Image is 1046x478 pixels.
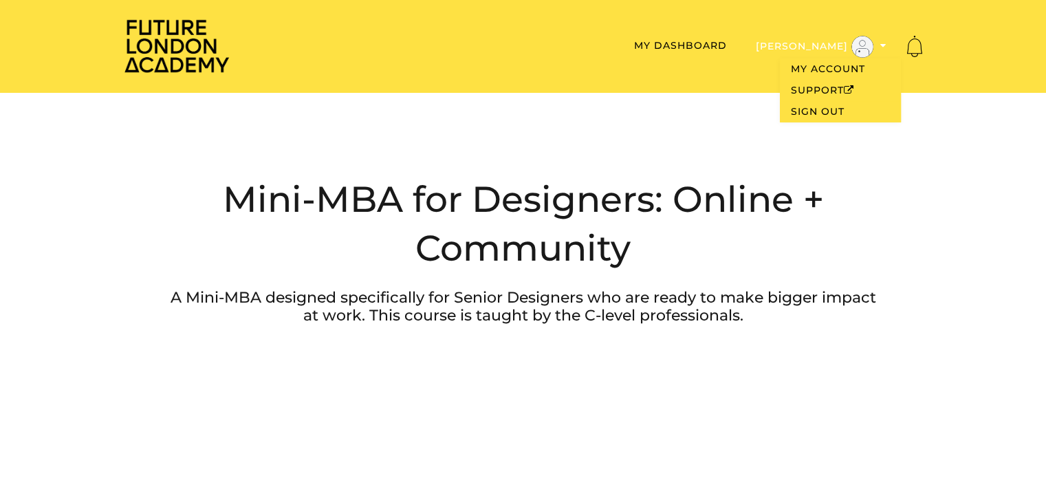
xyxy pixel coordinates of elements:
img: Home Page [122,18,232,74]
p: A Mini-MBA designed specifically for Senior Designers who are ready to make bigger impact at work... [162,289,884,325]
a: My Account [780,58,901,80]
h2: Mini-MBA for Designers: Online + Community [162,175,884,272]
a: Sign Out [780,101,901,122]
i: Open in a new window [844,85,854,95]
a: SupportOpen in a new window [780,80,901,101]
a: My Dashboard [634,39,727,52]
button: Toggle menu [752,35,891,58]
